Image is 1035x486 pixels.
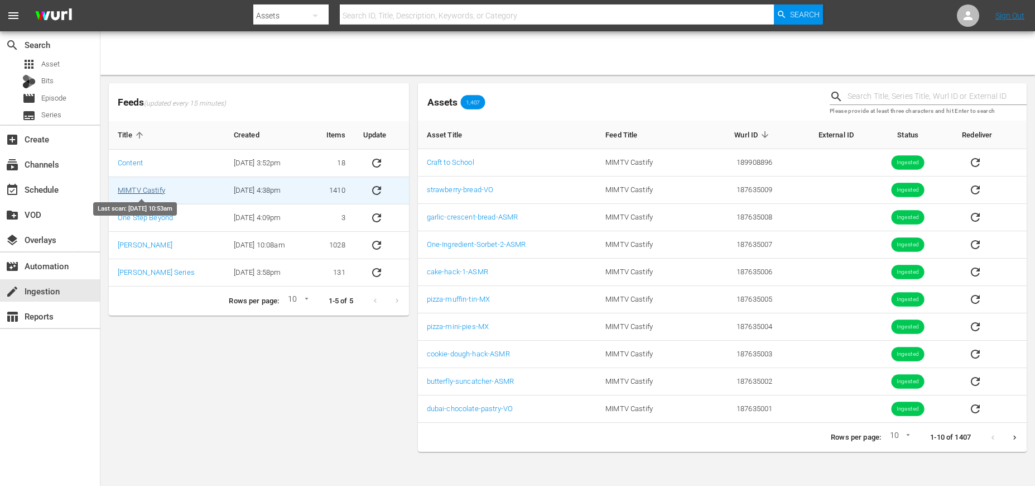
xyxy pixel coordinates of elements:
span: Create [6,133,19,146]
span: Ingested [892,378,925,386]
a: butterfly-suncatcher-ASMR [427,377,514,385]
a: One Step Beyond [118,213,173,222]
td: 187635007 [696,231,782,259]
td: [DATE] 4:09pm [225,204,310,232]
div: 10 [885,429,912,446]
a: cookie-dough-hack-ASMR [427,350,510,358]
th: Redeliver [953,121,1027,149]
span: Episode [22,92,36,105]
td: 187635009 [696,177,782,204]
td: 187635002 [696,368,782,396]
table: sticky table [418,121,1027,423]
span: Bits [41,75,54,87]
th: Status [863,121,953,149]
a: [PERSON_NAME] Series [118,268,195,277]
a: One-Ingredient-Sorbet-2-ASMR [427,240,526,249]
span: Search [6,39,19,52]
td: 18 [309,150,354,177]
td: MIMTV Castify [596,368,696,396]
p: Please provide at least three characters and hit Enter to search [830,107,1027,116]
span: Created [234,130,274,140]
span: Ingested [892,268,925,277]
p: 1-10 of 1407 [930,432,971,443]
a: garlic-crescent-bread-ASMR [427,213,518,221]
span: Title [118,130,147,140]
td: MIMTV Castify [596,313,696,341]
span: Reports [6,310,19,323]
td: MIMTV Castify [596,341,696,368]
img: ans4CAIJ8jUAAAAAAAAAAAAAAAAAAAAAAAAgQb4GAAAAAAAAAAAAAAAAAAAAAAAAJMjXAAAAAAAAAAAAAAAAAAAAAAAAgAT5G... [27,3,80,29]
td: 189908896 [696,149,782,177]
a: strawberry-bread-VO [427,185,494,194]
table: sticky table [109,121,409,287]
button: Search [774,4,823,25]
span: Ingestion [6,285,19,298]
a: MIMTV Castify [118,186,165,194]
span: Search [790,4,820,25]
span: VOD [6,208,19,222]
span: Schedule [6,183,19,197]
div: 10 [283,293,310,309]
span: Overlays [6,234,19,247]
p: Rows per page: [229,296,279,307]
a: pizza-muffin-tin-MX [427,295,490,303]
td: 187635001 [696,396,782,423]
span: (updated every 15 minutes) [144,99,226,108]
span: Series [41,109,61,121]
td: MIMTV Castify [596,286,696,313]
span: Ingested [892,186,925,194]
td: [DATE] 3:58pm [225,259,310,287]
p: Rows per page: [831,432,881,443]
a: [PERSON_NAME] [118,241,172,249]
td: MIMTV Castify [596,259,696,286]
td: 3 [309,204,354,232]
td: 1410 [309,177,354,204]
span: Ingested [892,405,925,413]
span: Channels [6,158,19,171]
span: Assets [427,97,458,108]
span: Ingested [892,241,925,249]
a: dubai-chocolate-pastry-VO [427,404,513,413]
span: menu [7,9,20,22]
span: 1,407 [461,99,485,106]
th: Update [354,121,409,150]
td: MIMTV Castify [596,204,696,231]
p: 1-5 of 5 [329,296,353,307]
td: 187635008 [696,204,782,231]
span: Ingested [892,159,925,167]
span: Ingested [892,323,925,331]
span: Automation [6,260,19,273]
span: Asset [22,58,36,71]
a: pizza-mini-pies-MX [427,322,489,331]
input: Search Title, Series Title, Wurl ID or External ID [848,88,1027,105]
td: [DATE] 4:38pm [225,177,310,204]
td: [DATE] 3:52pm [225,150,310,177]
th: External ID [781,121,863,149]
td: 187635005 [696,286,782,313]
span: Feeds [109,93,409,112]
td: [DATE] 10:08am [225,232,310,259]
th: Feed Title [596,121,696,149]
span: Asset [41,59,60,70]
th: Items [309,121,354,150]
td: 187635003 [696,341,782,368]
span: Episode [41,93,66,104]
span: Ingested [892,350,925,359]
a: Craft to School [427,158,474,166]
td: MIMTV Castify [596,231,696,259]
span: Asset Title [427,130,477,140]
td: 1028 [309,232,354,259]
td: 187635004 [696,313,782,341]
button: Next page [1004,427,1026,449]
td: 131 [309,259,354,287]
span: Ingested [892,213,925,222]
td: 187635006 [696,259,782,286]
a: Content [118,159,143,167]
td: MIMTV Castify [596,177,696,204]
span: Wurl ID [734,130,772,140]
span: Series [22,109,36,122]
a: Sign Out [995,11,1024,20]
span: Ingested [892,296,925,304]
td: MIMTV Castify [596,149,696,177]
td: MIMTV Castify [596,396,696,423]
